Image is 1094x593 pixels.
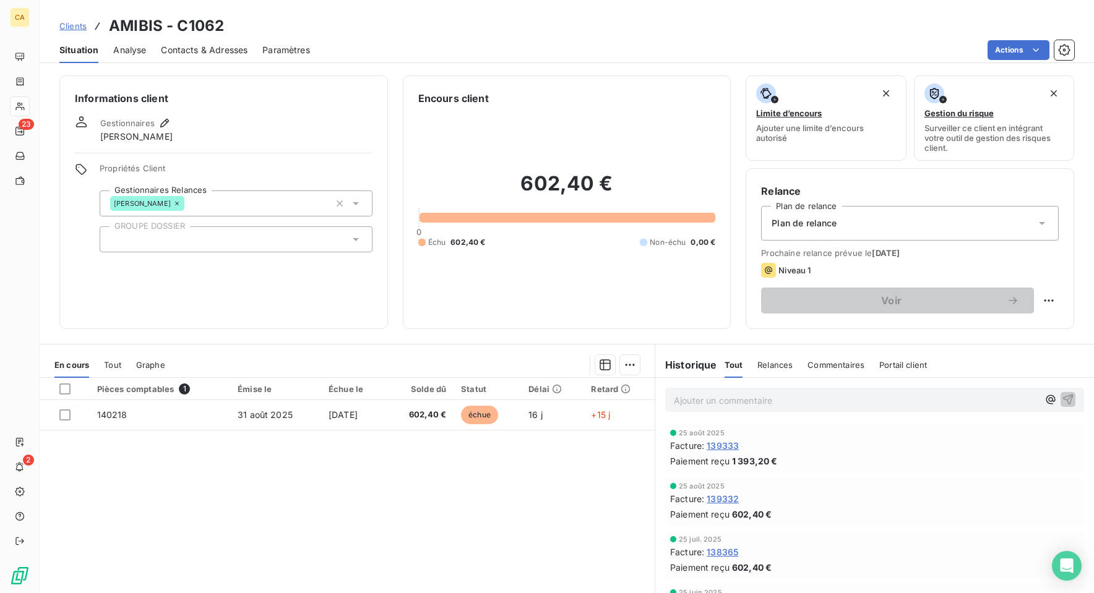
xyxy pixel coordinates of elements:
span: Facture : [670,439,704,452]
h6: Encours client [418,91,489,106]
div: Open Intercom Messenger [1052,551,1082,581]
input: Ajouter une valeur [184,198,194,209]
span: [PERSON_NAME] [114,200,171,207]
span: Paramètres [262,44,310,56]
span: Relances [757,360,793,370]
span: [PERSON_NAME] [100,130,173,143]
span: 139332 [707,492,739,505]
span: Niveau 1 [778,265,811,275]
span: 139333 [707,439,739,452]
h6: Informations client [75,91,373,106]
div: Émise le [238,384,314,394]
span: 602,40 € [450,237,485,248]
span: 2 [23,454,34,466]
span: Paiement reçu [670,454,730,467]
span: 25 août 2025 [679,482,725,490]
span: Ajouter une limite d’encours autorisé [756,123,895,143]
span: Gestion du risque [924,108,994,118]
div: Retard [591,384,647,394]
button: Gestion du risqueSurveiller ce client en intégrant votre outil de gestion des risques client. [914,75,1074,161]
div: Statut [461,384,514,394]
span: échue [461,406,498,424]
span: Commentaires [808,360,864,370]
span: Limite d’encours [756,108,822,118]
div: Délai [528,384,576,394]
button: Limite d’encoursAjouter une limite d’encours autorisé [746,75,906,161]
span: [DATE] [872,248,900,258]
span: 0 [416,227,421,237]
h3: AMIBIS - C1062 [109,15,224,37]
span: Non-échu [650,237,686,248]
button: Actions [988,40,1049,60]
span: Paiement reçu [670,508,730,521]
span: Tout [725,360,743,370]
span: 31 août 2025 [238,409,293,420]
input: Ajouter une valeur [110,234,120,245]
span: Surveiller ce client en intégrant votre outil de gestion des risques client. [924,123,1064,153]
span: 1 393,20 € [732,454,778,467]
span: Clients [59,21,87,31]
span: 602,40 € [732,508,772,521]
span: [DATE] [329,409,358,420]
span: Situation [59,44,98,56]
span: Gestionnaires [100,118,155,128]
span: Facture : [670,492,704,505]
span: Prochaine relance prévue le [761,248,1059,258]
span: Analyse [113,44,146,56]
div: Échue le [329,384,378,394]
span: Tout [104,360,121,370]
h2: 602,40 € [418,171,716,208]
span: 25 août 2025 [679,429,725,437]
span: 140218 [97,409,127,420]
a: Clients [59,20,87,32]
span: 602,40 € [393,409,446,421]
h6: Relance [761,184,1059,198]
span: 0,00 € [691,237,715,248]
img: Logo LeanPay [10,566,30,586]
span: Contacts & Adresses [161,44,248,56]
div: CA [10,7,30,27]
span: Voir [776,296,1007,305]
span: Graphe [136,360,165,370]
button: Voir [761,288,1034,314]
div: Pièces comptables [97,383,223,395]
span: Plan de relance [772,217,837,229]
div: Solde dû [393,384,446,394]
span: Échu [428,237,446,248]
span: Propriétés Client [100,163,373,181]
span: 16 j [528,409,543,420]
span: Facture : [670,545,704,558]
h6: Historique [655,357,717,372]
span: Paiement reçu [670,561,730,574]
span: En cours [54,360,89,370]
span: 1 [179,383,190,395]
span: 25 juil. 2025 [679,535,721,543]
span: +15 j [591,409,610,420]
span: Portail client [879,360,927,370]
span: 138365 [707,545,738,558]
span: 602,40 € [732,561,772,574]
span: 23 [19,119,34,130]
